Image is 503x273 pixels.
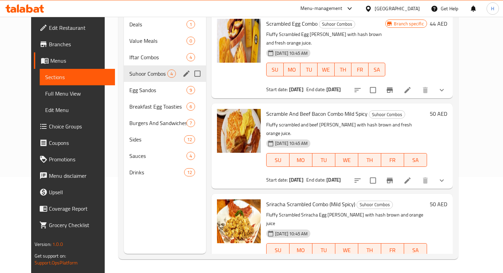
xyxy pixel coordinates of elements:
span: 0 [187,38,195,44]
div: Drinks12 [124,164,206,181]
span: [DATE] 10:45 AM [272,231,310,237]
span: FR [384,245,401,255]
span: Edit Restaurant [49,24,109,32]
span: Iftar Combos [129,53,186,61]
a: Upsell [34,184,115,200]
button: MO [289,243,312,257]
a: Edit menu item [403,86,412,94]
button: SU [266,153,289,167]
b: [DATE] [289,175,304,184]
p: Fluffy scrambled and beef [PERSON_NAME] with hash brown and fresh orange juice. [266,121,427,138]
div: Value Meals0 [124,33,206,49]
span: TU [315,245,333,255]
a: Sections [40,69,115,85]
span: 6 [187,103,195,110]
span: Value Meals [129,37,186,45]
a: Grocery Checklist [34,217,115,233]
span: Burgers And Sandwiches [129,119,186,127]
span: Edit Menu [45,106,109,114]
span: Start date: [266,85,288,94]
b: [DATE] [326,175,341,184]
div: items [186,152,195,160]
button: delete [417,82,434,98]
span: Choice Groups [49,122,109,131]
span: 4 [187,54,195,61]
div: [GEOGRAPHIC_DATA] [375,5,420,12]
span: End date: [306,85,325,94]
div: Burgers And Sandwiches7 [124,115,206,131]
span: End date: [306,175,325,184]
span: SA [407,245,424,255]
span: MO [292,245,310,255]
span: Suhoor Combos [357,201,392,209]
button: delete [417,172,434,189]
span: Select to update [366,173,380,188]
div: Suhoor Combos [369,110,405,119]
button: SA [404,243,427,257]
button: WE [318,63,335,76]
span: Upsell [49,188,109,196]
a: Edit Menu [40,102,115,118]
div: Breakfast Egg Toasties6 [124,98,206,115]
span: Suhoor Combos [319,20,355,28]
span: Sauces [129,152,186,160]
img: Scramble And Beef Bacon Combo Mild Spicy [217,109,261,153]
span: Select to update [366,83,380,97]
div: items [186,37,195,45]
span: Suhoor Combos [129,70,167,78]
button: edit [181,69,192,79]
div: items [186,86,195,94]
a: Menu disclaimer [34,167,115,184]
svg: Show Choices [438,176,446,185]
a: Coupons [34,135,115,151]
span: 7 [187,120,195,126]
button: sort-choices [349,172,366,189]
a: Promotions [34,151,115,167]
img: Scrambled Egg Combo [217,19,261,63]
span: Start date: [266,175,288,184]
button: TU [312,153,335,167]
a: Edit menu item [403,176,412,185]
span: Grocery Checklist [49,221,109,229]
span: SA [371,65,383,75]
span: Menus [50,57,109,65]
span: H [491,5,494,12]
span: [DATE] 10:45 AM [272,140,310,147]
svg: Show Choices [438,86,446,94]
p: Fluffy Scrambled Sriracha Egg [PERSON_NAME] with hash brown and orange juice [266,211,427,228]
span: FR [354,65,366,75]
span: MO [292,155,310,165]
span: Coupons [49,139,109,147]
button: Branch-specific-item [382,82,398,98]
div: Menu-management [300,4,343,13]
span: 12 [184,169,195,176]
a: Branches [34,36,115,52]
a: Menus [34,52,115,69]
span: TH [337,65,349,75]
div: Sides [129,135,184,144]
button: TU [312,243,335,257]
button: WE [335,153,358,167]
div: Breakfast Egg Toasties [129,102,186,111]
button: FR [381,243,404,257]
a: Coverage Report [34,200,115,217]
span: Egg Sandos [129,86,186,94]
div: items [186,20,195,28]
span: Drinks [129,168,184,176]
span: TU [315,155,333,165]
span: 9 [187,87,195,94]
div: Deals [129,20,186,28]
div: items [184,135,195,144]
span: 4 [187,153,195,159]
span: Menu disclaimer [49,172,109,180]
div: items [186,53,195,61]
button: TU [300,63,318,76]
img: Sriracha Scrambled Combo (Mild Spicy) [217,199,261,243]
button: SU [266,243,289,257]
span: SU [269,65,281,75]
